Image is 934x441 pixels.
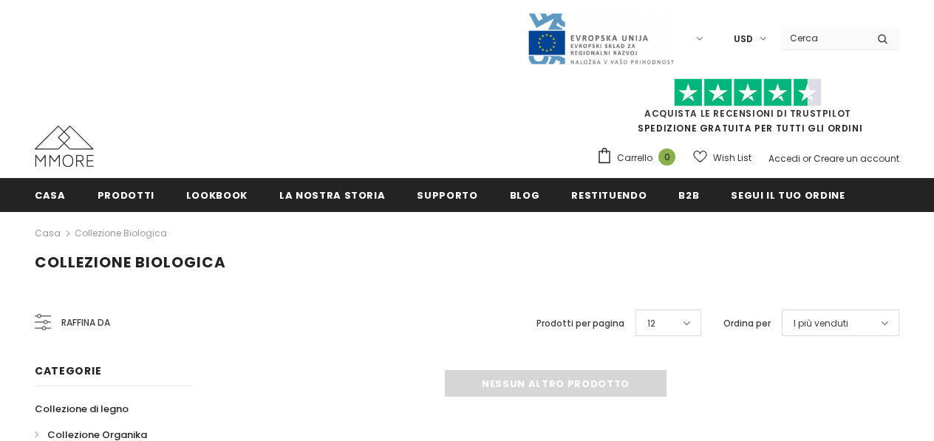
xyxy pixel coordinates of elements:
span: Carrello [617,151,652,165]
span: supporto [417,188,477,202]
span: USD [734,32,753,47]
a: Casa [35,225,61,242]
input: Search Site [781,27,866,49]
span: Collezione di legno [35,402,129,416]
a: Casa [35,178,66,211]
span: or [802,152,811,165]
label: Prodotti per pagina [536,316,624,331]
span: Casa [35,188,66,202]
a: Lookbook [186,178,248,211]
span: 0 [658,148,675,165]
span: Restituendo [571,188,647,202]
a: Javni Razpis [527,32,675,44]
a: supporto [417,178,477,211]
span: B2B [678,188,699,202]
label: Ordina per [723,316,771,331]
img: Javni Razpis [527,12,675,66]
span: Lookbook [186,188,248,202]
a: La nostra storia [279,178,385,211]
span: SPEDIZIONE GRATUITA PER TUTTI GLI ORDINI [596,85,899,134]
a: Collezione di legno [35,396,129,422]
img: Casi MMORE [35,126,94,167]
a: Carrello 0 [596,147,683,169]
span: Segui il tuo ordine [731,188,845,202]
a: Prodotti [98,178,154,211]
a: Creare un account [814,152,899,165]
img: Fidati di Pilot Stars [674,78,822,107]
a: Restituendo [571,178,647,211]
span: Prodotti [98,188,154,202]
a: Wish List [693,145,751,171]
span: Raffina da [61,315,110,331]
a: B2B [678,178,699,211]
span: La nostra storia [279,188,385,202]
span: 12 [647,316,655,331]
a: Blog [510,178,540,211]
span: Collezione biologica [35,252,226,273]
span: I più venduti [794,316,848,331]
span: Wish List [713,151,751,165]
a: Segui il tuo ordine [731,178,845,211]
a: Collezione biologica [75,227,167,239]
span: Categorie [35,363,101,378]
a: Acquista le recensioni di TrustPilot [644,107,851,120]
a: Accedi [768,152,800,165]
span: Blog [510,188,540,202]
